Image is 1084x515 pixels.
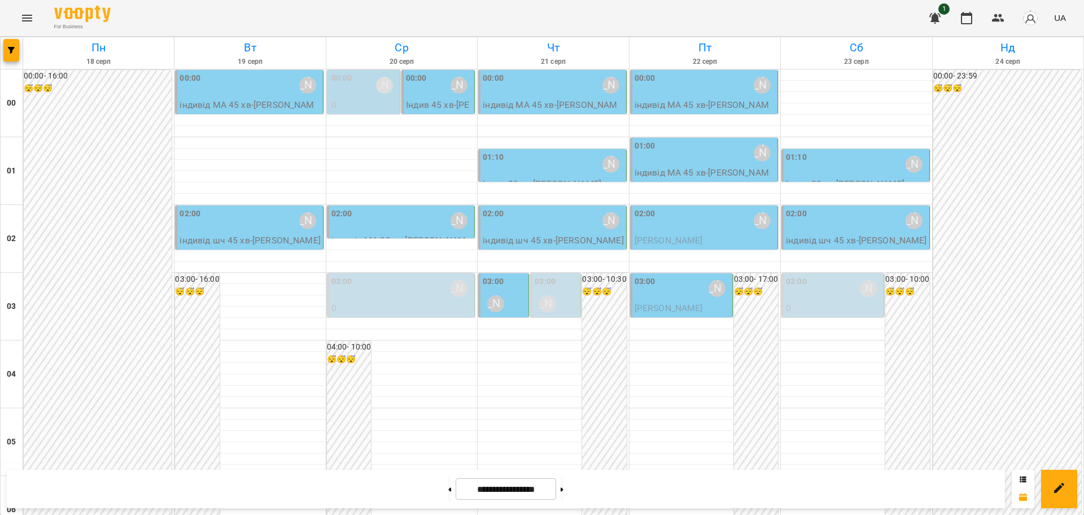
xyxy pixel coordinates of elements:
[331,234,472,260] p: індивід МА 30 хв - [PERSON_NAME]
[783,56,930,67] h6: 23 серп
[25,56,172,67] h6: 18 серп
[635,235,703,246] span: [PERSON_NAME]
[786,234,926,247] p: індивід шч 45 хв - [PERSON_NAME]
[938,3,950,15] span: 1
[7,97,16,110] h6: 00
[933,70,1081,82] h6: 00:00 - 23:59
[180,234,320,247] p: індивід шч 45 хв - [PERSON_NAME]
[25,39,172,56] h6: Пн
[602,156,619,173] div: Вовк Галина
[635,303,703,313] span: [PERSON_NAME]
[14,5,41,32] button: Menu
[54,23,111,30] span: For Business
[327,353,371,366] h6: 😴😴😴
[406,98,472,125] p: Індив 45 хв - [PERSON_NAME]
[24,82,172,95] h6: 😴😴😴
[1054,12,1066,24] span: UA
[299,77,316,94] div: Вовк Галина
[479,56,627,67] h6: 21 серп
[328,39,475,56] h6: Ср
[631,39,779,56] h6: Пт
[331,72,352,85] label: 00:00
[734,273,778,286] h6: 03:00 - 17:00
[1050,7,1070,28] button: UA
[786,208,807,220] label: 02:00
[483,177,623,191] p: Індив 30 хв - [PERSON_NAME]
[635,166,775,193] p: індивід МА 45 хв - [PERSON_NAME]
[451,212,467,229] div: Вовк Галина
[582,286,626,298] h6: 😴😴😴
[24,70,172,82] h6: 00:00 - 16:00
[786,315,881,342] p: індивід шч 45 хв ([PERSON_NAME])
[933,82,1081,95] h6: 😴😴😴
[176,56,324,67] h6: 19 серп
[582,273,626,286] h6: 03:00 - 10:30
[7,233,16,245] h6: 02
[539,295,556,312] div: Вовк Галина
[635,247,775,261] p: індивід шч 45 хв
[635,276,655,288] label: 03:00
[479,39,627,56] h6: Чт
[299,212,316,229] div: Вовк Галина
[483,98,623,125] p: індивід МА 45 хв - [PERSON_NAME]
[331,208,352,220] label: 02:00
[180,208,200,220] label: 02:00
[709,280,725,297] div: Вовк Галина
[860,280,877,297] div: Вовк Галина
[483,151,504,164] label: 01:10
[934,56,1082,67] h6: 24 серп
[7,300,16,313] h6: 03
[786,177,926,191] p: Індив 30 хв - [PERSON_NAME]
[635,208,655,220] label: 02:00
[406,72,427,85] label: 00:00
[635,98,775,125] p: індивід МА 45 хв - [PERSON_NAME]
[635,140,655,152] label: 01:00
[535,317,578,330] p: 0
[451,280,467,297] div: Вовк Галина
[331,98,397,112] p: 0
[328,56,475,67] h6: 20 серп
[180,98,320,125] p: індивід МА 45 хв - [PERSON_NAME]
[331,112,397,152] p: індивід шч 45 хв ([PERSON_NAME])
[180,72,200,85] label: 00:00
[487,295,504,312] div: Вовк Галина
[7,165,16,177] h6: 01
[786,302,881,315] p: 0
[483,234,623,247] p: індивід шч 45 хв - [PERSON_NAME]
[635,72,655,85] label: 00:00
[331,302,472,315] p: 0
[602,77,619,94] div: Вовк Галина
[451,77,467,94] div: Вовк Галина
[7,368,16,381] h6: 04
[934,39,1082,56] h6: Нд
[906,156,923,173] div: Вовк Галина
[535,276,556,288] label: 03:00
[176,39,324,56] h6: Вт
[754,145,771,162] div: Вовк Галина
[175,286,219,298] h6: 😴😴😴
[786,276,807,288] label: 03:00
[786,151,807,164] label: 01:10
[327,341,371,353] h6: 04:00 - 10:00
[635,315,730,329] p: індивід шч 45 хв
[483,208,504,220] label: 02:00
[631,56,779,67] h6: 22 серп
[602,212,619,229] div: Вовк Галина
[734,286,778,298] h6: 😴😴😴
[754,212,771,229] div: Вовк Галина
[54,6,111,22] img: Voopty Logo
[376,77,393,94] div: Вовк Галина
[1022,10,1038,26] img: avatar_s.png
[885,273,929,286] h6: 03:00 - 10:00
[483,72,504,85] label: 00:00
[175,273,219,286] h6: 03:00 - 16:00
[483,276,504,288] label: 03:00
[7,436,16,448] h6: 05
[331,315,472,342] p: індивід МА 45 хв ([PERSON_NAME])
[906,212,923,229] div: Вовк Галина
[885,286,929,298] h6: 😴😴😴
[331,276,352,288] label: 03:00
[754,77,771,94] div: Вовк Галина
[783,39,930,56] h6: Сб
